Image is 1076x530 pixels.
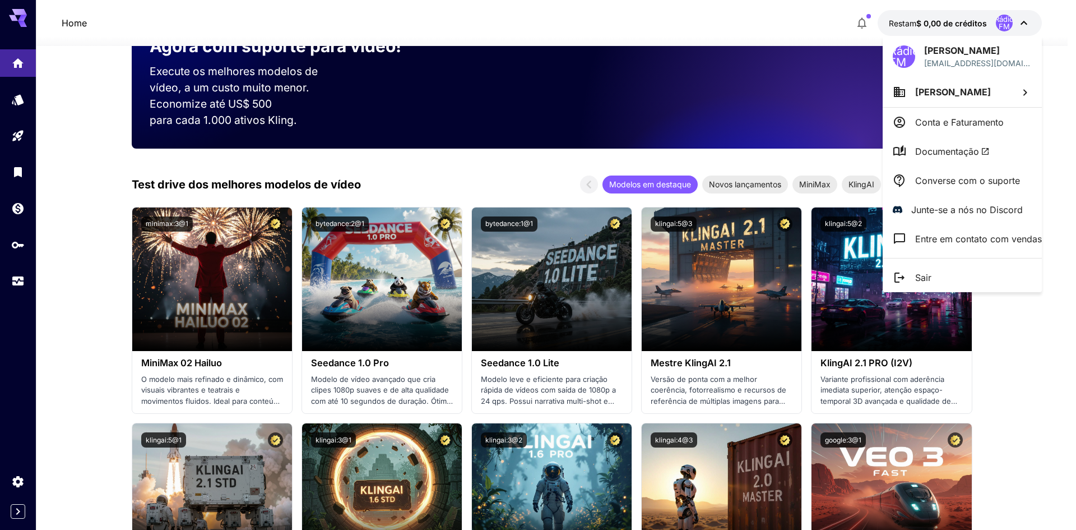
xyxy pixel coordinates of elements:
[915,146,979,157] font: Documentação
[883,77,1042,107] button: [PERSON_NAME]
[915,117,1004,128] font: Conta e Faturamento
[915,233,1042,245] font: Entre em contato com vendas
[924,45,1000,56] font: [PERSON_NAME]
[924,57,1032,69] div: betfasdev@gmail.com
[915,86,991,98] font: [PERSON_NAME]
[915,272,931,283] font: Sair
[924,58,1030,80] font: [EMAIL_ADDRESS][DOMAIN_NAME]
[889,44,919,69] font: Rádio FM
[911,204,1023,215] font: Junte-se a nós no Discord
[915,175,1020,186] font: Converse com o suporte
